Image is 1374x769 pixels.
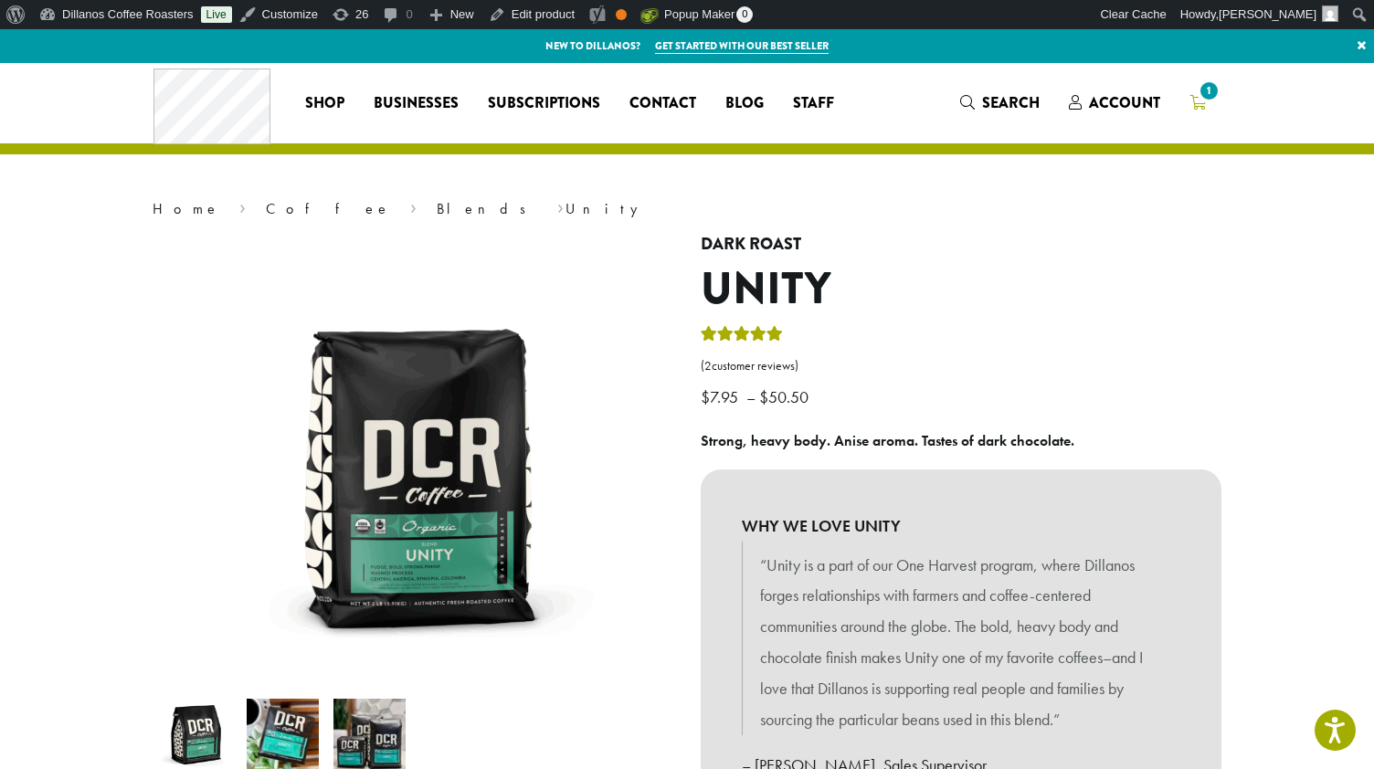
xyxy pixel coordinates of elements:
b: Strong, heavy body. Anise aroma. Tastes of dark chocolate. [701,431,1074,450]
span: Blog [725,92,764,115]
a: Get started with our best seller [655,38,829,54]
span: [PERSON_NAME] [1219,7,1316,21]
span: 0 [736,6,753,23]
div: OK [616,9,627,20]
a: (2customer reviews) [701,357,1221,375]
a: Staff [778,89,849,118]
span: – [746,386,756,407]
span: Staff [793,92,834,115]
p: “Unity is a part of our One Harvest program, where Dillanos forges relationships with farmers and... [760,550,1162,735]
a: × [1349,29,1374,62]
span: $ [759,386,768,407]
span: Shop [305,92,344,115]
span: Search [982,92,1040,113]
div: Rated 5.00 out of 5 [701,323,783,351]
a: Coffee [266,199,391,218]
span: Subscriptions [488,92,600,115]
a: Search [946,88,1054,118]
a: Shop [291,89,359,118]
span: › [239,192,246,220]
h4: Dark Roast [701,235,1221,255]
a: Live [201,6,232,23]
span: › [557,192,564,220]
b: WHY WE LOVE UNITY [742,511,1180,542]
span: 1 [1197,79,1221,103]
bdi: 50.50 [759,386,813,407]
span: Account [1089,92,1160,113]
h1: Unity [701,263,1221,316]
span: 2 [704,358,712,374]
a: Home [153,199,220,218]
span: Contact [629,92,696,115]
a: Blends [437,199,538,218]
bdi: 7.95 [701,386,743,407]
span: › [410,192,417,220]
nav: Breadcrumb [153,198,1221,220]
span: Businesses [374,92,459,115]
span: $ [701,386,710,407]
